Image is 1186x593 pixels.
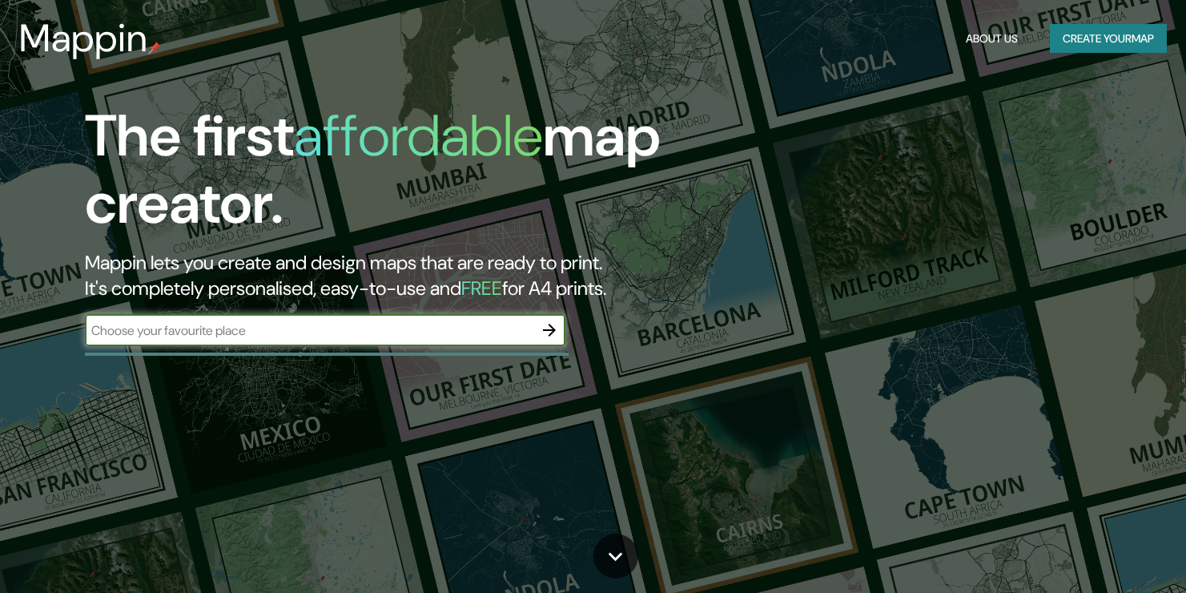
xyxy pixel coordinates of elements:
h2: Mappin lets you create and design maps that are ready to print. It's completely personalised, eas... [85,250,678,301]
h1: The first map creator. [85,103,678,250]
h5: FREE [461,276,502,301]
h3: Mappin [19,16,148,61]
button: Create yourmap [1050,24,1167,54]
img: mappin-pin [148,42,161,54]
h1: affordable [294,99,543,173]
button: About Us [959,24,1024,54]
input: Choose your favourite place [85,321,533,340]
